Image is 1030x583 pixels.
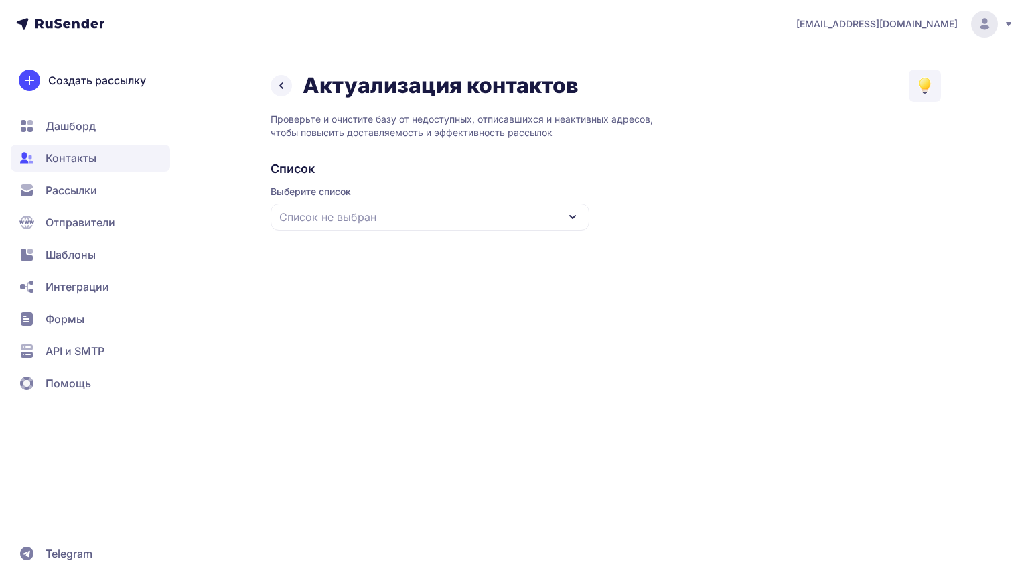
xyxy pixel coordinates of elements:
span: Отправители [46,214,115,231]
span: Формы [46,311,84,327]
span: Шаблоны [46,247,96,263]
span: Telegram [46,545,92,562]
span: Помощь [46,375,91,391]
span: Контакты [46,150,96,166]
p: Проверьте и очистите базу от недоступных, отписавшихся и неактивных адресов, чтобы повысить доста... [271,113,941,139]
a: Telegram [11,540,170,567]
span: [EMAIL_ADDRESS][DOMAIN_NAME] [796,17,958,31]
span: Выберите список [271,185,589,198]
span: Создать рассылку [48,72,146,88]
span: Интеграции [46,279,109,295]
h2: Список [271,161,941,177]
span: Рассылки [46,182,97,198]
span: Дашборд [46,118,96,134]
span: Список не выбран [279,209,376,225]
span: API и SMTP [46,343,104,359]
h1: Актуализация контактов [303,72,579,99]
